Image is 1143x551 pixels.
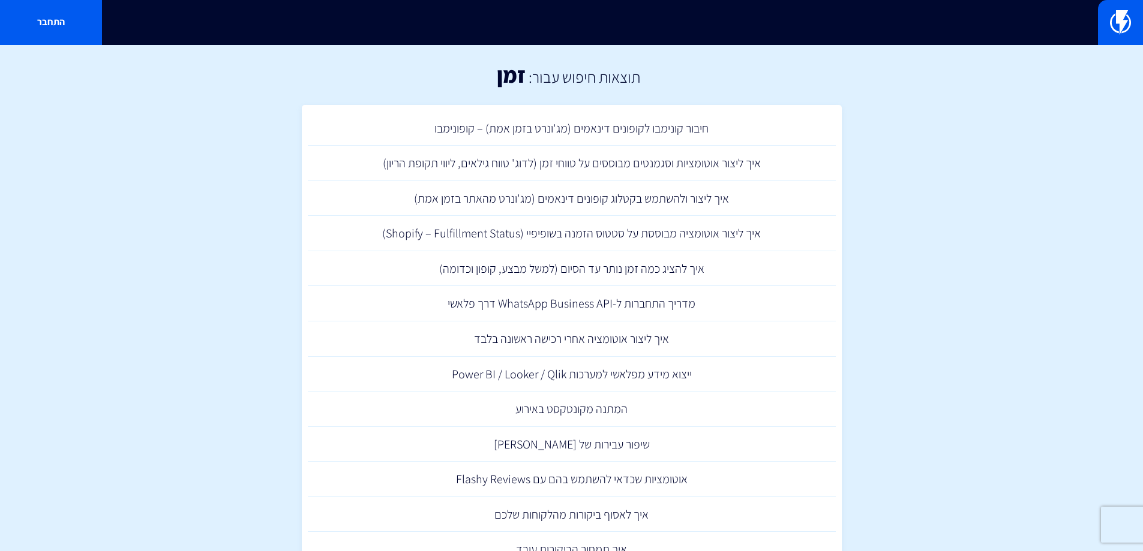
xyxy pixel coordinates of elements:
a: מדריך התחברות ל-WhatsApp Business API דרך פלאשי [308,286,836,321]
h2: תוצאות חיפוש עבור: [526,68,640,86]
a: ייצוא מידע מפלאשי למערכות Power BI / Looker / Qlik [308,357,836,392]
a: איך לאסוף ביקורות מהלקוחות שלכם [308,497,836,532]
a: איך ליצור אוטומציות וסגמנטים מבוססים על טווחי זמן (לדוג' טווח גילאים, ליווי תקופת הריון) [308,146,836,181]
a: אוטומציות שכדאי להשתמש בהם עם Flashy Reviews [308,462,836,497]
a: איך ליצור אוטומציה אחרי רכישה ראשונה בלבד [308,321,836,357]
a: איך להציג כמה זמן נותר עד הסיום (למשל מבצע, קופון וכדומה) [308,251,836,287]
a: המתנה מקונטקסט באירוע [308,392,836,427]
a: שיפור עבירות של [PERSON_NAME] [308,427,836,462]
a: איך ליצור אוטומציה מבוססת על סטטוס הזמנה בשופיפיי (Shopify – Fulfillment Status) [308,216,836,251]
a: איך ליצור ולהשתמש בקטלוג קופונים דינאמים (מג'ונרט מהאתר בזמן אמת) [308,181,836,216]
a: חיבור קונימבו לקופונים דינאמים (מג'ונרט בזמן אמת) – קופונימבו [308,111,836,146]
h1: זמן [497,63,526,87]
